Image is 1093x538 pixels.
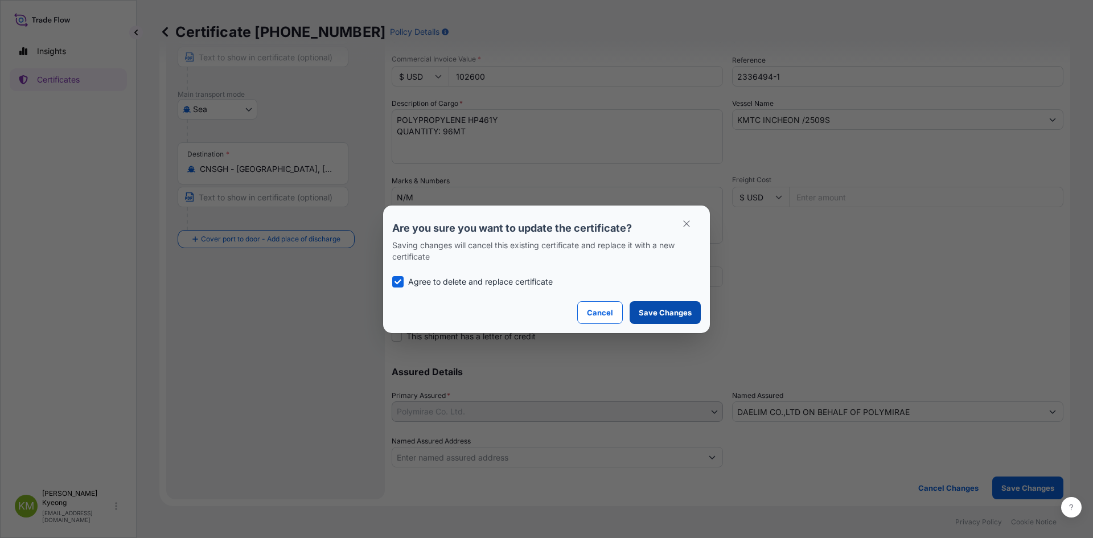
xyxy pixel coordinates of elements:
p: Cancel [587,307,613,318]
p: Saving changes will cancel this existing certificate and replace it with a new certificate [392,240,701,262]
button: Cancel [577,301,623,324]
p: Save Changes [639,307,692,318]
button: Save Changes [630,301,701,324]
p: Are you sure you want to update the certificate? [392,221,701,235]
p: Agree to delete and replace certificate [408,276,553,288]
